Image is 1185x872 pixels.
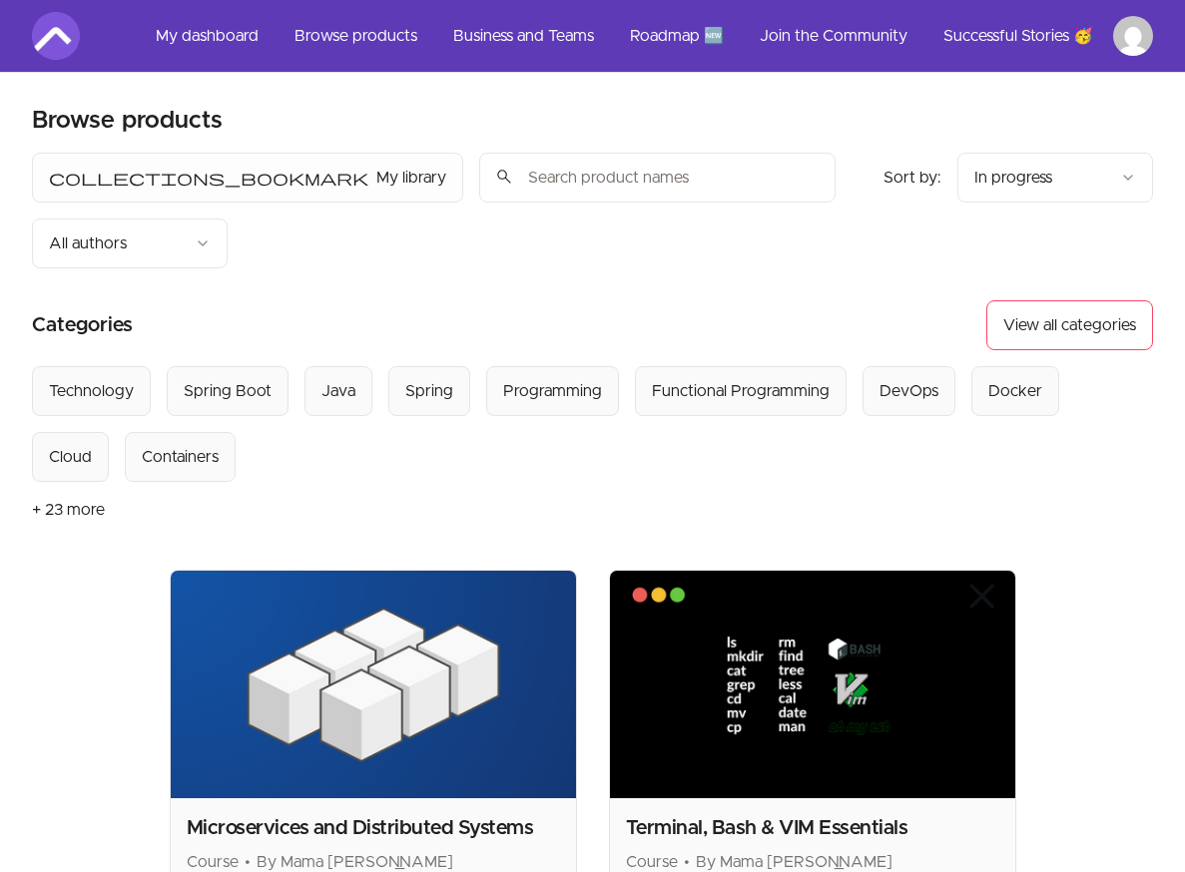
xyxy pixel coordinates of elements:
[187,814,560,842] h2: Microservices and Distributed Systems
[626,814,999,842] h2: Terminal, Bash & VIM Essentials
[140,12,1153,60] nav: Main
[684,854,690,870] span: •
[614,12,740,60] a: Roadmap 🆕
[652,379,830,403] div: Functional Programming
[140,12,275,60] a: My dashboard
[957,153,1153,203] button: Product sort options
[32,300,133,350] h2: Categories
[279,12,433,60] a: Browse products
[32,218,228,268] button: Filter by author
[884,170,941,186] span: Sort by:
[479,153,836,203] input: Search product names
[32,12,80,60] img: Amigoscode logo
[49,379,134,403] div: Technology
[626,854,678,870] span: Course
[503,379,602,403] div: Programming
[32,482,105,538] button: + 23 more
[927,12,1109,60] a: Successful Stories 🥳
[437,12,610,60] a: Business and Teams
[49,445,92,469] div: Cloud
[49,166,368,190] span: collections_bookmark
[1113,16,1153,56] img: Profile image for Xiaowei Yang
[880,379,938,403] div: DevOps
[257,854,453,870] span: By Mama [PERSON_NAME]
[696,854,892,870] span: By Mama [PERSON_NAME]
[321,379,355,403] div: Java
[171,571,576,798] img: Product image for Microservices and Distributed Systems
[610,571,1015,798] img: Product image for Terminal, Bash & VIM Essentials
[744,12,923,60] a: Join the Community
[988,379,1042,403] div: Docker
[187,854,239,870] span: Course
[986,300,1153,350] button: View all categories
[495,163,513,191] span: search
[142,445,219,469] div: Containers
[32,105,223,137] h2: Browse products
[405,379,453,403] div: Spring
[184,379,272,403] div: Spring Boot
[32,153,463,203] button: Filter by My library
[245,854,251,870] span: •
